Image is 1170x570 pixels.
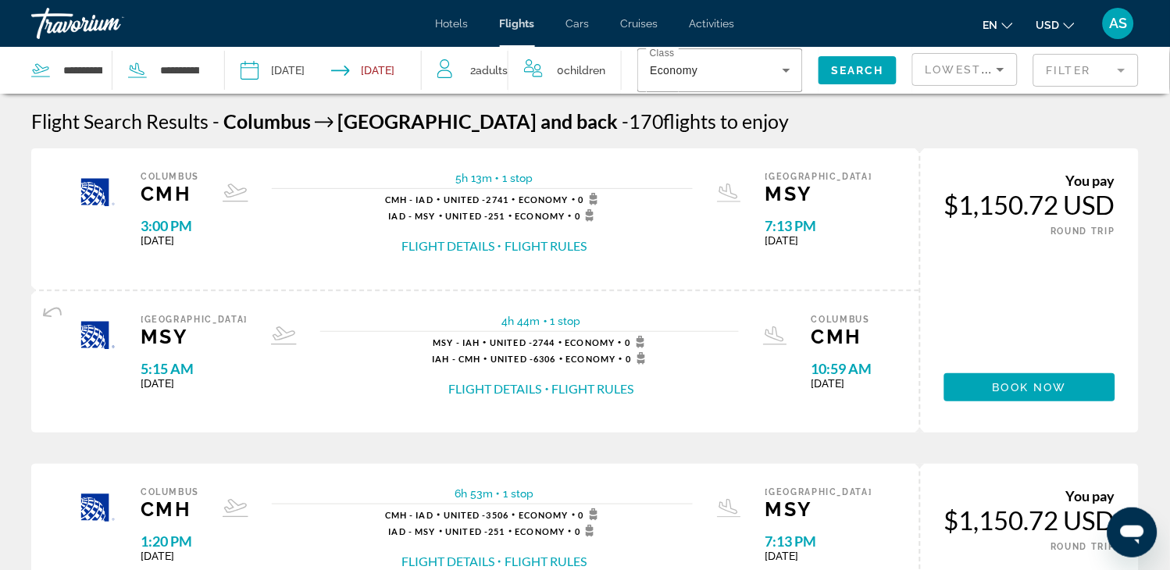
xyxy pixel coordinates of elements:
[446,526,505,536] span: 251
[557,59,605,81] span: 0
[983,19,998,31] span: en
[223,109,311,133] span: Columbus
[926,63,1026,76] span: Lowest Price
[455,172,492,184] span: 5h 13m
[819,56,897,84] button: Search
[141,172,199,182] span: Columbus
[389,211,436,221] span: IAD - MSY
[141,550,199,562] span: [DATE]
[1051,542,1116,552] span: ROUND TRIP
[812,377,872,390] span: [DATE]
[765,234,872,247] span: [DATE]
[241,47,305,94] button: Depart date: Sep 24, 2025
[385,510,433,520] span: CMH - IAD
[385,194,433,205] span: CMH - IAD
[337,109,537,133] span: [GEOGRAPHIC_DATA]
[944,373,1115,401] button: Book now
[622,109,664,133] span: 170
[926,60,1004,79] mat-select: Sort by
[31,109,209,133] h1: Flight Search Results
[490,337,555,347] span: 2744
[831,64,884,77] span: Search
[765,172,872,182] span: [GEOGRAPHIC_DATA]
[650,48,675,59] mat-label: Class
[446,211,489,221] span: United -
[389,526,436,536] span: IAD - MSY
[433,354,481,364] span: IAH - CMH
[401,237,494,255] button: Flight Details
[575,209,599,222] span: 0
[812,360,872,377] span: 10:59 AM
[141,360,248,377] span: 5:15 AM
[650,64,697,77] span: Economy
[812,325,872,348] span: CMH
[422,47,621,94] button: Travelers: 2 adults, 0 children
[476,64,508,77] span: Adults
[564,64,605,77] span: Children
[983,13,1013,36] button: Change language
[690,17,735,30] a: Activities
[765,533,872,550] span: 7:13 PM
[446,211,505,221] span: 251
[765,182,872,205] span: MSY
[505,237,587,255] button: Flight Rules
[621,17,658,30] a: Cruises
[664,109,790,133] span: flights to enjoy
[401,553,494,570] button: Flight Details
[552,380,634,397] button: Flight Rules
[444,510,487,520] span: United -
[765,487,872,497] span: [GEOGRAPHIC_DATA]
[141,315,248,325] span: [GEOGRAPHIC_DATA]
[141,497,199,521] span: CMH
[1033,53,1139,87] button: Filter
[490,354,555,364] span: 6306
[141,487,199,497] span: Columbus
[141,377,248,390] span: [DATE]
[765,497,872,521] span: MSY
[540,109,618,133] span: and back
[1036,13,1075,36] button: Change currency
[765,217,872,234] span: 7:13 PM
[490,337,533,347] span: United -
[141,234,199,247] span: [DATE]
[579,193,603,205] span: 0
[944,487,1115,504] div: You pay
[444,194,487,205] span: United -
[212,109,219,133] span: -
[566,17,590,30] a: Cars
[1110,16,1128,31] span: AS
[502,172,533,184] span: 1 stop
[436,17,469,30] a: Hotels
[625,336,649,348] span: 0
[444,510,508,520] span: 3506
[1036,19,1060,31] span: USD
[944,189,1115,220] div: $1,150.72 USD
[626,352,650,365] span: 0
[141,533,199,550] span: 1:20 PM
[944,504,1115,536] div: $1,150.72 USD
[470,59,508,81] span: 2
[575,525,599,537] span: 0
[1108,508,1158,558] iframe: Button to launch messaging window
[765,550,872,562] span: [DATE]
[519,194,569,205] span: Economy
[551,315,581,327] span: 1 stop
[579,508,603,521] span: 0
[141,217,199,234] span: 3:00 PM
[433,337,480,347] span: MSY - IAH
[446,526,489,536] span: United -
[1051,226,1116,237] span: ROUND TRIP
[519,510,569,520] span: Economy
[455,487,493,500] span: 6h 53m
[944,172,1115,189] div: You pay
[500,17,535,30] a: Flights
[993,381,1067,394] span: Book now
[141,325,248,348] span: MSY
[515,526,565,536] span: Economy
[141,182,199,205] span: CMH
